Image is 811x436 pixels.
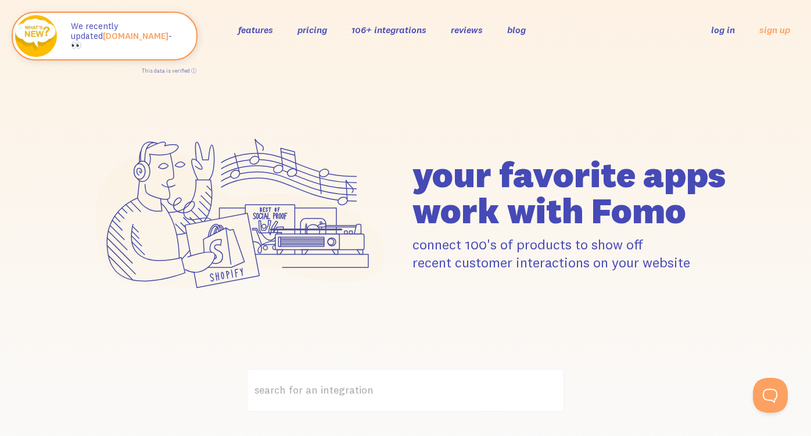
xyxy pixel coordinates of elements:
p: connect 100's of products to show off recent customer interactions on your website [412,235,730,271]
a: features [238,24,273,35]
a: log in [711,24,735,35]
a: reviews [451,24,483,35]
iframe: Help Scout Beacon - Open [753,378,788,413]
p: We recently updated - 👀 [71,22,185,51]
a: 106+ integrations [351,24,426,35]
a: blog [507,24,526,35]
a: [DOMAIN_NAME] [103,30,168,41]
img: Fomo [15,15,57,57]
a: This data is verified ⓘ [142,67,196,74]
h1: your favorite apps work with Fomo [412,156,730,228]
a: pricing [297,24,327,35]
a: sign up [759,24,790,36]
label: search for an integration [247,369,564,412]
